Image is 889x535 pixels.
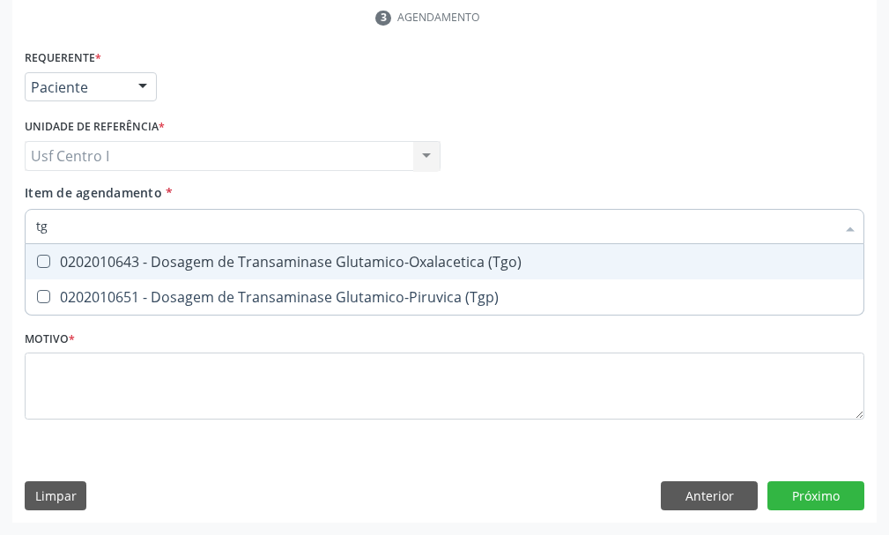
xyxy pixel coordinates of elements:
span: Paciente [31,78,121,96]
input: Buscar por procedimentos [36,209,835,244]
label: Unidade de referência [25,114,165,141]
div: 0202010643 - Dosagem de Transaminase Glutamico-Oxalacetica (Tgo) [36,255,853,269]
label: Motivo [25,325,75,353]
div: 0202010651 - Dosagem de Transaminase Glutamico-Piruvica (Tgp) [36,290,853,304]
button: Anterior [661,481,758,511]
button: Próximo [767,481,864,511]
span: Item de agendamento [25,184,162,201]
button: Limpar [25,481,86,511]
label: Requerente [25,45,101,72]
